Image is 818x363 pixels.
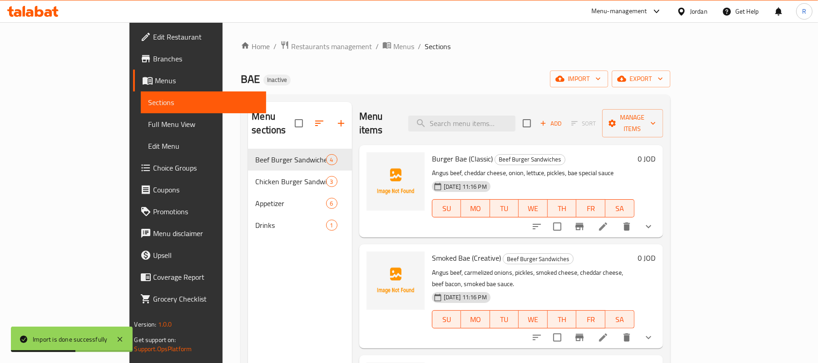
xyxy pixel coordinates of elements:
[539,118,563,129] span: Add
[638,152,656,165] h6: 0 JOD
[248,149,352,171] div: Beef Burger Sandwiches4
[153,250,259,261] span: Upsell
[598,221,609,232] a: Edit menu item
[465,313,486,326] span: MO
[503,254,573,264] span: Beef Burger Sandwiches
[609,313,631,326] span: SA
[326,220,337,231] div: items
[141,135,266,157] a: Edit Menu
[517,114,536,133] span: Select section
[326,154,337,165] div: items
[548,199,577,217] button: TH
[255,198,326,209] div: Appetizer
[519,310,548,328] button: WE
[440,293,491,302] span: [DATE] 11:16 PM
[802,6,806,16] span: R
[436,313,457,326] span: SU
[248,171,352,192] div: Chicken Burger Sandwiches3
[280,40,372,52] a: Restaurants management
[616,216,638,237] button: delete
[494,313,516,326] span: TU
[134,343,192,355] a: Support.OpsPlatform
[327,221,337,230] span: 1
[418,41,421,52] li: /
[133,157,266,179] a: Choice Groups
[134,334,176,346] span: Get support on:
[550,71,608,87] button: import
[619,73,663,85] span: export
[133,179,266,201] a: Coupons
[255,176,326,187] div: Chicken Burger Sandwiches
[432,310,461,328] button: SU
[141,91,266,113] a: Sections
[425,41,451,52] span: Sections
[133,266,266,288] a: Coverage Report
[148,141,259,151] span: Edit Menu
[153,162,259,173] span: Choice Groups
[436,202,457,215] span: SU
[638,327,659,348] button: show more
[252,110,294,137] h2: Menu sections
[153,272,259,282] span: Coverage Report
[133,288,266,310] a: Grocery Checklist
[605,199,635,217] button: SA
[367,252,425,310] img: Smoked Bae (Creative)
[569,327,590,348] button: Branch-specific-item
[495,154,565,165] span: Beef Burger Sandwiches
[248,192,352,214] div: Appetizer6
[326,198,337,209] div: items
[133,26,266,48] a: Edit Restaurant
[605,310,635,328] button: SA
[609,202,631,215] span: SA
[495,154,565,165] div: Beef Burger Sandwiches
[503,253,574,264] div: Beef Burger Sandwiches
[519,199,548,217] button: WE
[490,199,519,217] button: TU
[557,73,601,85] span: import
[359,110,397,137] h2: Menu items
[522,313,544,326] span: WE
[141,113,266,135] a: Full Menu View
[440,182,491,191] span: [DATE] 11:16 PM
[327,199,337,208] span: 6
[612,71,670,87] button: export
[248,214,352,236] div: Drinks1
[382,40,414,52] a: Menus
[327,156,337,164] span: 4
[638,252,656,264] h6: 0 JOD
[408,116,516,131] input: search
[153,206,259,217] span: Promotions
[536,116,565,131] span: Add item
[569,216,590,237] button: Branch-specific-item
[248,145,352,240] nav: Menu sections
[526,216,548,237] button: sort-choices
[526,327,548,348] button: sort-choices
[551,313,573,326] span: TH
[133,201,266,222] a: Promotions
[393,41,414,52] span: Menus
[241,40,670,52] nav: breadcrumb
[461,310,490,328] button: MO
[155,75,259,86] span: Menus
[153,31,259,42] span: Edit Restaurant
[255,154,326,165] span: Beef Burger Sandwiches
[327,177,337,186] span: 3
[616,327,638,348] button: delete
[690,6,708,16] div: Jordan
[376,41,379,52] li: /
[263,75,291,86] div: Inactive
[591,6,647,17] div: Menu-management
[153,184,259,195] span: Coupons
[432,267,635,290] p: Angus beef, carmelized onions, pickles, smoked cheese, cheddar cheese, beef bacon, smoked bae sauce.
[289,114,308,133] span: Select all sections
[255,220,326,231] span: Drinks
[432,199,461,217] button: SU
[580,202,602,215] span: FR
[432,152,493,166] span: Burger Bae (Classic)
[153,53,259,64] span: Branches
[461,199,490,217] button: MO
[134,318,156,330] span: Version:
[548,310,577,328] button: TH
[133,222,266,244] a: Menu disclaimer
